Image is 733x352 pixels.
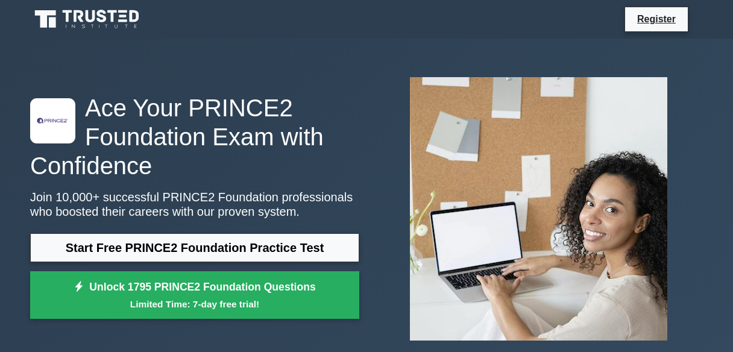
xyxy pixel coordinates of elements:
p: Join 10,000+ successful PRINCE2 Foundation professionals who boosted their careers with our prove... [30,190,359,219]
a: Register [630,11,683,27]
a: Start Free PRINCE2 Foundation Practice Test [30,233,359,262]
small: Limited Time: 7-day free trial! [45,297,344,311]
a: Unlock 1795 PRINCE2 Foundation QuestionsLimited Time: 7-day free trial! [30,271,359,319]
h1: Ace Your PRINCE2 Foundation Exam with Confidence [30,93,359,180]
